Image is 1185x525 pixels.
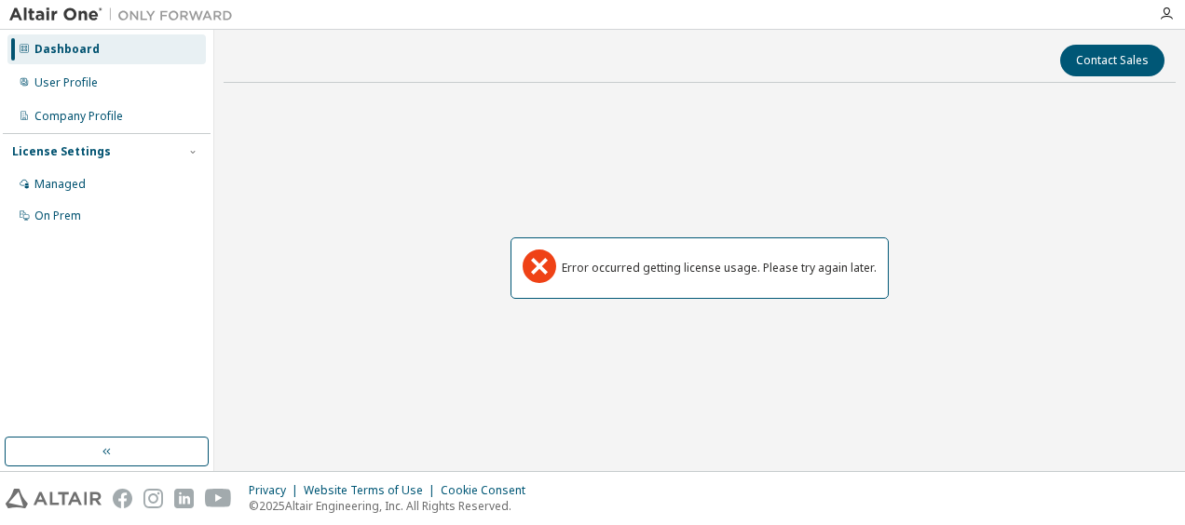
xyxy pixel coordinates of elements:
[9,6,242,24] img: Altair One
[143,489,163,508] img: instagram.svg
[174,489,194,508] img: linkedin.svg
[34,109,123,124] div: Company Profile
[441,483,537,498] div: Cookie Consent
[113,489,132,508] img: facebook.svg
[1060,45,1165,76] button: Contact Sales
[304,483,441,498] div: Website Terms of Use
[34,75,98,90] div: User Profile
[34,209,81,223] div: On Prem
[249,483,304,498] div: Privacy
[205,489,232,508] img: youtube.svg
[34,177,86,192] div: Managed
[6,489,102,508] img: altair_logo.svg
[562,261,877,276] div: Error occurred getting license usage. Please try again later.
[34,42,100,57] div: Dashboard
[249,498,537,514] p: © 2025 Altair Engineering, Inc. All Rights Reserved.
[12,144,111,159] div: License Settings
